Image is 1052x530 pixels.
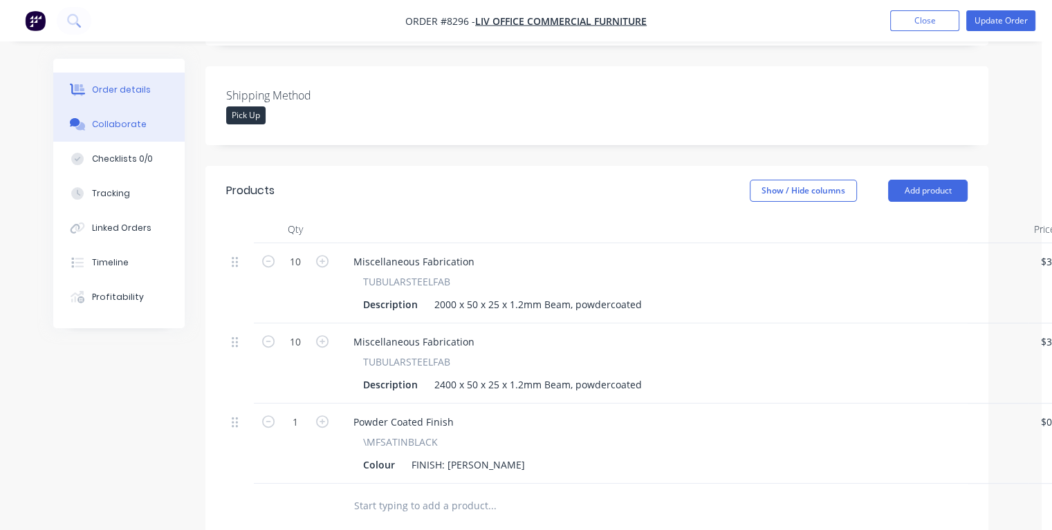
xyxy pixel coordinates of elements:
div: Linked Orders [92,222,151,234]
div: Collaborate [92,118,147,131]
button: Tracking [53,176,185,211]
button: Timeline [53,245,185,280]
img: Factory [25,10,46,31]
span: TUBULARSTEELFAB [363,354,450,369]
input: Start typing to add a product... [353,492,630,520]
div: Powder Coated Finish [342,412,465,432]
div: Description [358,294,423,314]
div: Order details [92,84,151,96]
div: Checklists 0/0 [92,153,153,165]
button: Order details [53,73,185,107]
button: Collaborate [53,107,185,142]
div: Colour [358,455,400,475]
div: Description [358,375,423,395]
div: Timeline [92,256,129,269]
button: Show / Hide columns [750,180,857,202]
button: Close [890,10,959,31]
div: 2000 x 50 x 25 x 1.2mm Beam, powdercoated [429,294,647,314]
label: Shipping Method [226,87,399,104]
button: Linked Orders [53,211,185,245]
div: Pick Up [226,106,266,124]
button: Checklists 0/0 [53,142,185,176]
button: Add product [888,180,968,202]
div: Miscellaneous Fabrication [342,252,486,272]
div: FINISH: [PERSON_NAME] [406,455,530,475]
div: Miscellaneous Fabrication [342,332,486,352]
div: 2400 x 50 x 25 x 1.2mm Beam, powdercoated [429,375,647,395]
span: \MFSATINBLACK [363,435,438,449]
a: Liv Office Commercial Furniture [475,15,647,28]
span: Order #8296 - [405,15,475,28]
button: Profitability [53,280,185,314]
div: Qty [254,216,337,243]
button: Update Order [966,10,1035,31]
div: Profitability [92,291,144,303]
span: TUBULARSTEELFAB [363,274,450,289]
div: Tracking [92,187,130,200]
div: Products [226,182,275,199]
